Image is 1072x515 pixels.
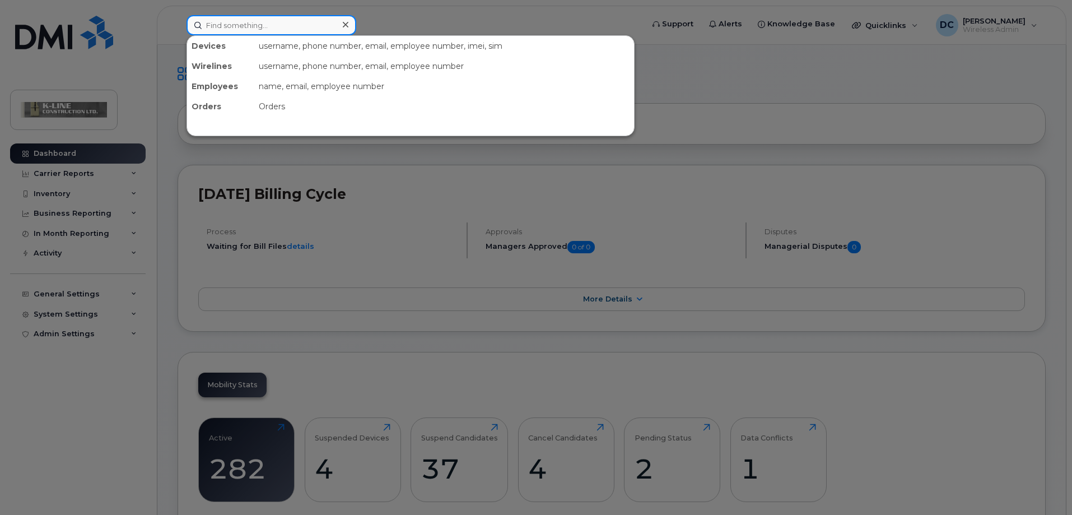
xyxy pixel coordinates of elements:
[254,36,634,56] div: username, phone number, email, employee number, imei, sim
[254,96,634,117] div: Orders
[254,76,634,96] div: name, email, employee number
[187,56,254,76] div: Wirelines
[187,76,254,96] div: Employees
[254,56,634,76] div: username, phone number, email, employee number
[187,96,254,117] div: Orders
[187,36,254,56] div: Devices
